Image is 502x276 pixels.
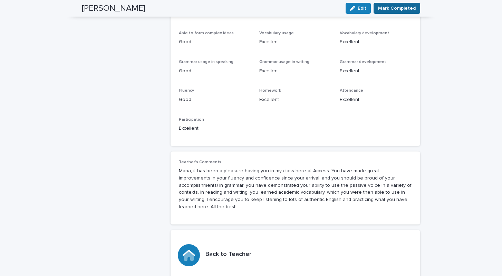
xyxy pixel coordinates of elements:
span: Attendance [340,89,363,93]
p: Excellent [259,96,331,103]
span: Fluency [179,89,194,93]
p: Excellent [340,96,412,103]
p: Mana, it has been a pleasure having you in my class here at Access. You have made great improveme... [179,167,412,211]
span: Participation [179,118,204,122]
p: Good [179,67,251,75]
h2: [PERSON_NAME] [82,3,145,13]
span: Vocabulary usage [259,31,294,35]
p: Excellent [340,38,412,46]
span: Edit [358,6,366,11]
p: Excellent [340,67,412,75]
span: Mark Completed [378,5,416,12]
p: Good [179,38,251,46]
span: Teacher's Comments [179,160,221,164]
p: Good [179,96,251,103]
button: Edit [346,3,371,14]
span: Grammar usage in speaking [179,60,233,64]
span: Able to form complex ideas [179,31,234,35]
p: Excellent [259,38,331,46]
span: Vocabulary development [340,31,389,35]
p: Excellent [179,125,251,132]
button: Mark Completed [374,3,420,14]
span: Homework [259,89,281,93]
h3: Back to Teacher [205,251,251,258]
p: Excellent [259,67,331,75]
span: Grammar usage in writing [259,60,309,64]
span: Grammar development [340,60,386,64]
